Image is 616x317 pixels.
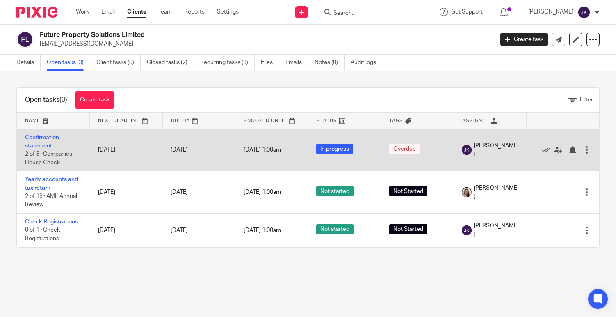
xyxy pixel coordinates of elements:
td: [DATE] [90,214,163,247]
img: Pixie [16,7,57,18]
span: [DATE] 1:00am [244,147,281,153]
span: (3) [59,96,67,103]
a: Mark as done [542,146,554,154]
a: Yearly accounts and tax return [25,177,78,191]
span: Tags [389,118,403,123]
span: [DATE] [171,189,188,195]
p: [EMAIL_ADDRESS][DOMAIN_NAME] [40,40,488,48]
a: Recurring tasks (3) [200,55,255,71]
a: Notes (0) [315,55,345,71]
a: Work [76,8,89,16]
a: Create task [500,33,548,46]
a: Settings [217,8,239,16]
a: Audit logs [351,55,382,71]
h2: Future Property Solutions Limited [40,31,398,39]
span: Filter [580,97,593,103]
a: Confirmation statement [25,135,59,149]
span: [DATE] 1:00am [244,189,281,195]
a: Email [101,8,115,16]
a: Files [261,55,279,71]
span: [PERSON_NAME] [474,142,518,158]
a: Create task [75,91,114,109]
a: Clients [127,8,146,16]
img: svg%3E [577,6,591,19]
a: Check Registrations [25,219,78,225]
img: svg%3E [462,225,472,235]
img: Profile.png [462,187,472,197]
span: [DATE] [171,227,188,233]
a: Emails [285,55,308,71]
span: 2 of 8 · Companies House Check [25,151,72,165]
a: Team [158,8,172,16]
a: Closed tasks (2) [147,55,194,71]
span: Get Support [451,9,483,15]
span: Overdue [389,144,420,154]
span: Not Started [389,224,427,234]
a: Open tasks (3) [47,55,90,71]
span: [DATE] [171,147,188,153]
a: Client tasks (0) [96,55,141,71]
span: 2 of 19 · AML Annual Review [25,193,77,208]
h1: Open tasks [25,96,67,104]
input: Search [333,10,406,17]
span: [PERSON_NAME] [474,222,518,239]
span: [DATE] 1:00am [244,227,281,233]
a: Reports [184,8,205,16]
span: Not Started [389,186,427,196]
span: Snoozed Until [244,118,287,123]
span: 0 of 1 · Check Registrations [25,227,60,242]
p: [PERSON_NAME] [528,8,573,16]
span: Status [317,118,337,123]
img: svg%3E [462,145,472,155]
td: [DATE] [90,171,163,214]
span: Not started [316,186,354,196]
img: svg%3E [16,31,34,48]
span: In progress [316,144,353,154]
a: Details [16,55,41,71]
span: [PERSON_NAME] [474,184,518,201]
span: Not started [316,224,354,234]
td: [DATE] [90,129,163,171]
